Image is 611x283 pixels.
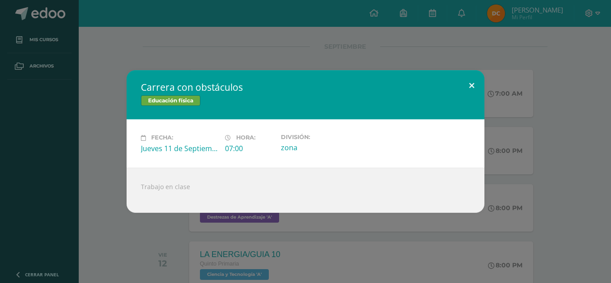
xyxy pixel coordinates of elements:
span: Fecha: [151,135,173,141]
div: 07:00 [225,144,274,153]
div: zona [281,143,358,152]
button: Close (Esc) [459,70,484,101]
label: División: [281,134,358,140]
div: Trabajo en clase [127,168,484,213]
span: Educación física [141,95,200,106]
div: Jueves 11 de Septiembre [141,144,218,153]
span: Hora: [236,135,255,141]
h2: Carrera con obstáculos [141,81,470,93]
